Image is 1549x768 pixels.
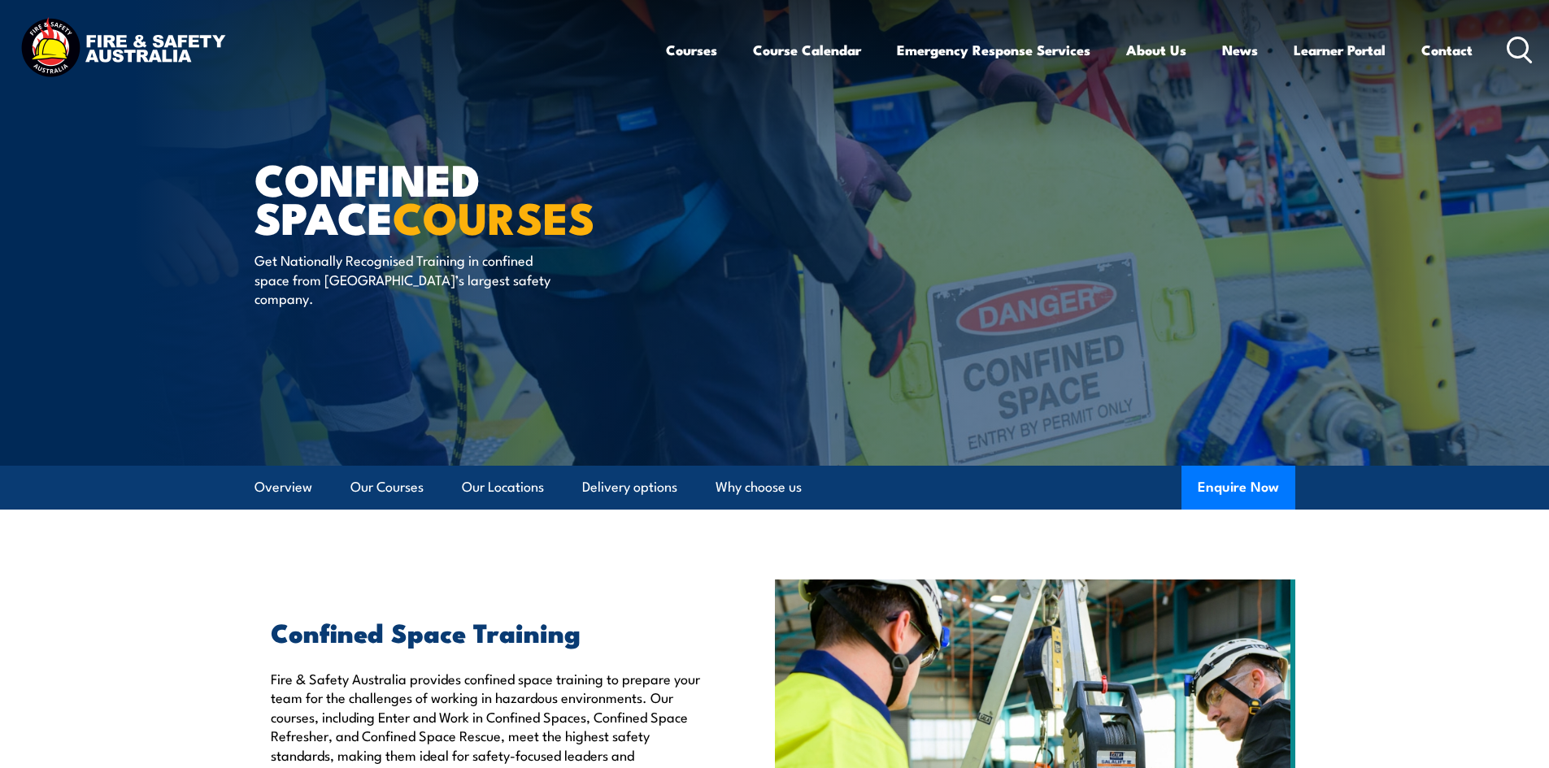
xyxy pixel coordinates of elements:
a: Why choose us [716,466,802,509]
a: Courses [666,28,717,72]
a: About Us [1126,28,1186,72]
a: Our Courses [350,466,424,509]
h2: Confined Space Training [271,620,700,643]
a: Delivery options [582,466,677,509]
a: Emergency Response Services [897,28,1090,72]
strong: COURSES [393,182,595,249]
button: Enquire Now [1181,466,1295,510]
a: Contact [1421,28,1473,72]
a: Our Locations [462,466,544,509]
a: News [1222,28,1258,72]
a: Overview [255,466,312,509]
a: Course Calendar [753,28,861,72]
h1: Confined Space [255,159,656,235]
a: Learner Portal [1294,28,1386,72]
p: Get Nationally Recognised Training in confined space from [GEOGRAPHIC_DATA]’s largest safety comp... [255,250,551,307]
